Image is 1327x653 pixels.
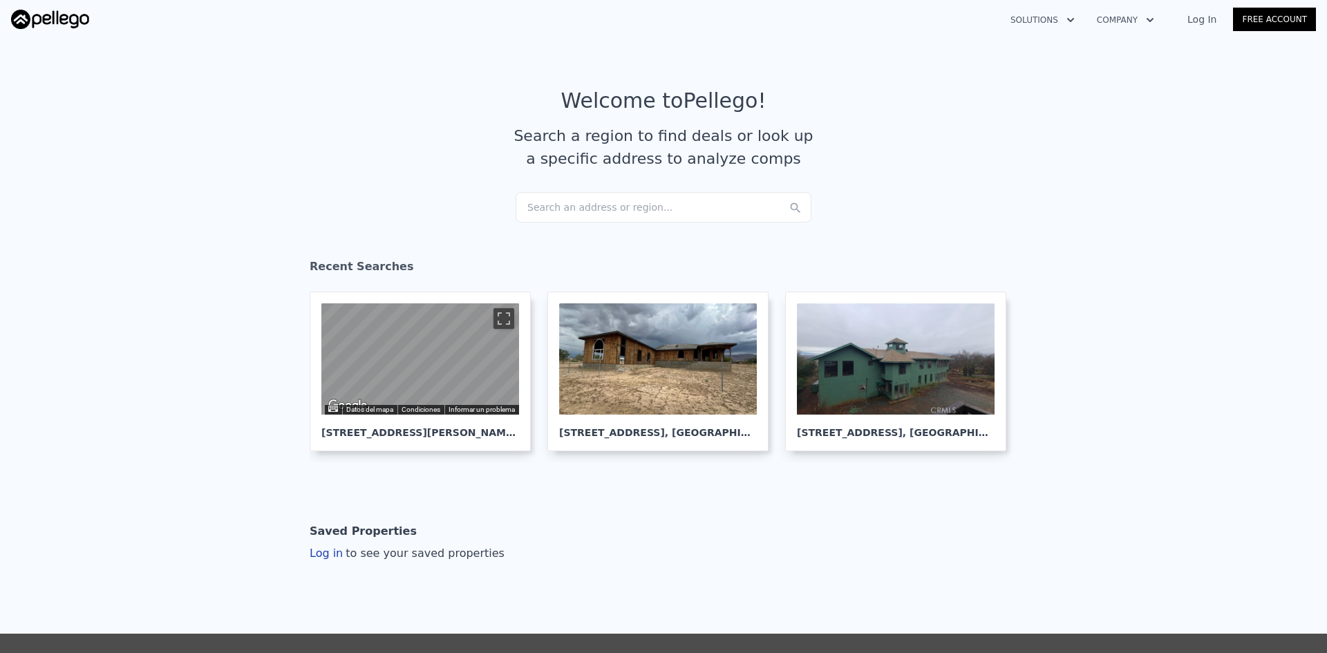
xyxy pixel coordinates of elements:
[1233,8,1316,31] a: Free Account
[310,247,1017,292] div: Recent Searches
[325,397,370,415] a: Abrir esta área en Google Maps (se abre en una ventana nueva)
[346,405,393,415] button: Datos del mapa
[343,547,505,560] span: to see your saved properties
[516,192,811,223] div: Search an address or region...
[325,397,370,415] img: Google
[1086,8,1165,32] button: Company
[310,292,542,451] a: Mapa [STREET_ADDRESS][PERSON_NAME], Sanger
[509,124,818,170] div: Search a region to find deals or look up a specific address to analyze comps
[561,88,766,113] div: Welcome to Pellego !
[1171,12,1233,26] a: Log In
[11,10,89,29] img: Pellego
[449,406,515,413] a: Informar un problema
[310,545,505,562] div: Log in
[797,415,995,439] div: [STREET_ADDRESS] , [GEOGRAPHIC_DATA]
[547,292,780,451] a: [STREET_ADDRESS], [GEOGRAPHIC_DATA]
[321,303,519,415] div: Street View
[493,308,514,329] button: Activar o desactivar la vista de pantalla completa
[321,415,519,439] div: [STREET_ADDRESS][PERSON_NAME] , Sanger
[402,406,440,413] a: Condiciones
[999,8,1086,32] button: Solutions
[328,406,338,412] button: Combinaciones de teclas
[559,415,757,439] div: [STREET_ADDRESS] , [GEOGRAPHIC_DATA]
[310,518,417,545] div: Saved Properties
[321,303,519,415] div: Mapa
[785,292,1017,451] a: [STREET_ADDRESS], [GEOGRAPHIC_DATA]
